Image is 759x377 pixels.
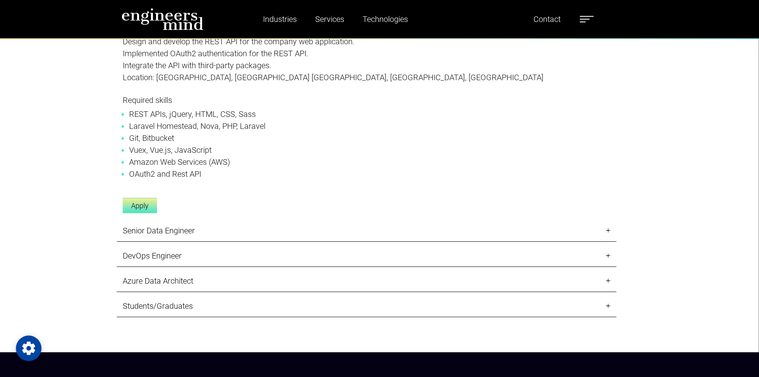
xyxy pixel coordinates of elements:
p: Design and develop the REST API for the company web application. [123,36,610,47]
li: Amazon Web Services (AWS) [129,156,604,168]
a: Contact [530,10,564,28]
a: Apply [123,198,157,213]
p: Implemented OAuth2 authentication for the REST API. [123,47,610,59]
li: OAuth2 and Rest API [129,168,604,180]
a: Services [312,10,347,28]
p: Integrate the API with third-party packages. [123,59,610,71]
li: Git, Bitbucket [129,132,604,144]
a: Students/Graduates [117,295,616,317]
img: logo [122,8,204,30]
a: Senior Data Engineer [117,220,616,242]
li: Laravel Homestead, Nova, PHP, Laravel [129,120,604,132]
p: Location: [GEOGRAPHIC_DATA], [GEOGRAPHIC_DATA] [GEOGRAPHIC_DATA], [GEOGRAPHIC_DATA], [GEOGRAPHIC_... [123,71,610,83]
a: Technologies [359,10,411,28]
a: Industries [260,10,300,28]
a: Azure Data Architect [117,270,616,292]
li: REST APIs, jQuery, HTML, CSS, Sass [129,108,604,120]
a: DevOps Engineer [117,245,616,267]
h5: Required skills [123,95,610,105]
li: Vuex, Vue.js, JavaScript [129,144,604,156]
